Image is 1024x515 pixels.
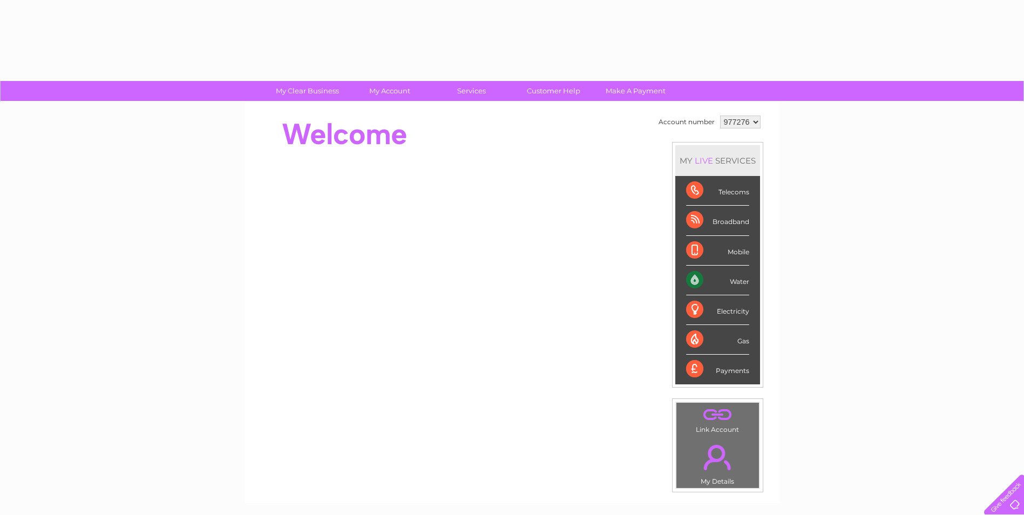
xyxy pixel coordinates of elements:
div: MY SERVICES [675,145,760,176]
td: Account number [656,113,717,131]
a: . [679,438,756,476]
div: Broadband [686,206,749,235]
a: My Clear Business [263,81,352,101]
a: Services [427,81,516,101]
div: Telecoms [686,176,749,206]
div: Electricity [686,295,749,325]
div: Gas [686,325,749,355]
div: LIVE [693,155,715,166]
a: . [679,405,756,424]
div: Water [686,266,749,295]
div: Payments [686,355,749,384]
td: Link Account [676,402,759,436]
div: Mobile [686,236,749,266]
a: Customer Help [509,81,598,101]
td: My Details [676,436,759,489]
a: My Account [345,81,434,101]
a: Make A Payment [591,81,680,101]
